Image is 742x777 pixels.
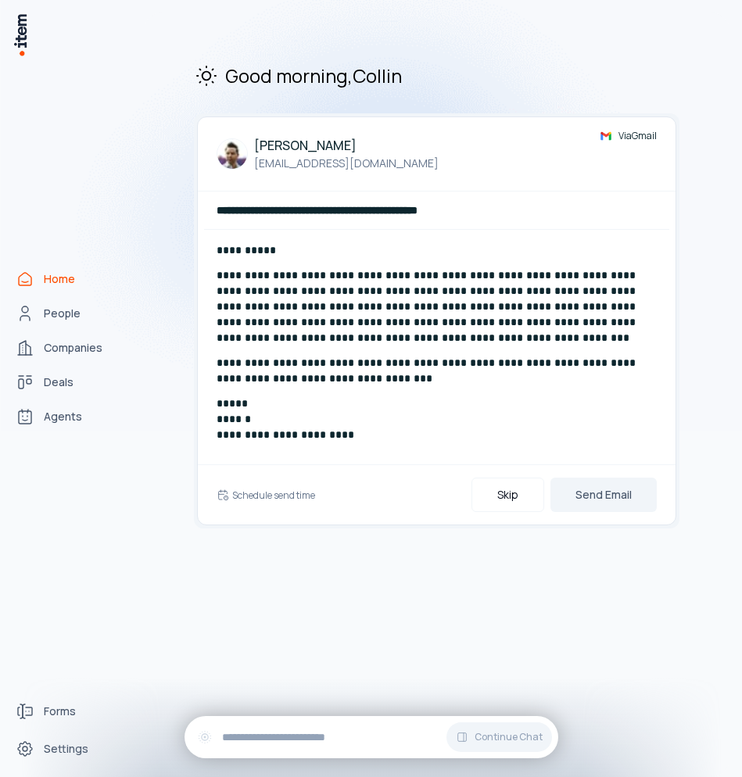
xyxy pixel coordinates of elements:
h4: [PERSON_NAME] [254,136,439,155]
img: gmail [600,130,612,142]
button: Skip [471,478,544,512]
span: Forms [44,704,76,719]
span: Via Gmail [618,130,657,142]
p: [EMAIL_ADDRESS][DOMAIN_NAME] [254,155,439,172]
img: Justin Yu [217,138,248,170]
button: Continue Chat [446,722,552,752]
div: Continue Chat [185,716,558,758]
a: Forms [9,696,128,727]
span: Settings [44,741,88,757]
button: Send Email [550,478,657,512]
h2: Good morning , Collin [194,63,679,88]
span: Continue Chat [475,731,543,743]
h6: Schedule send time [232,489,315,502]
a: Settings [9,733,128,764]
